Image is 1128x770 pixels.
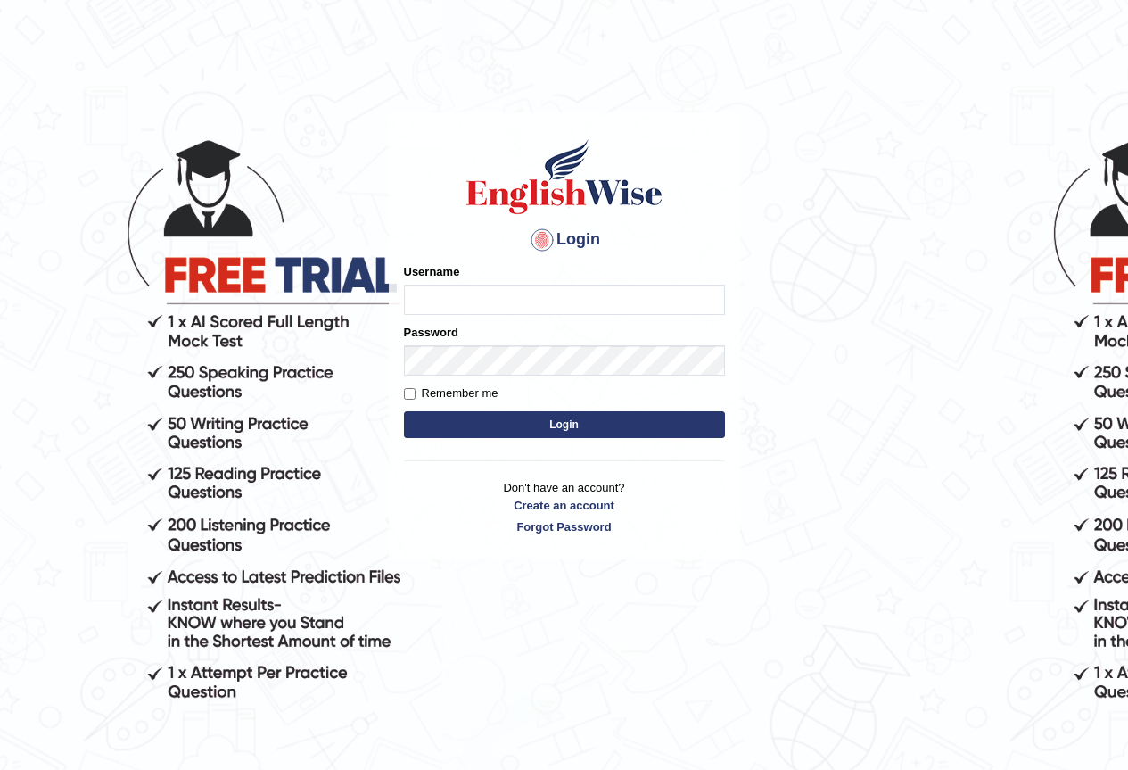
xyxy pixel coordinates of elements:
[404,497,725,514] a: Create an account
[463,137,666,217] img: Logo of English Wise sign in for intelligent practice with AI
[404,388,416,400] input: Remember me
[404,518,725,535] a: Forgot Password
[404,324,458,341] label: Password
[404,479,725,534] p: Don't have an account?
[404,226,725,254] h4: Login
[404,411,725,438] button: Login
[404,263,460,280] label: Username
[404,385,498,402] label: Remember me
